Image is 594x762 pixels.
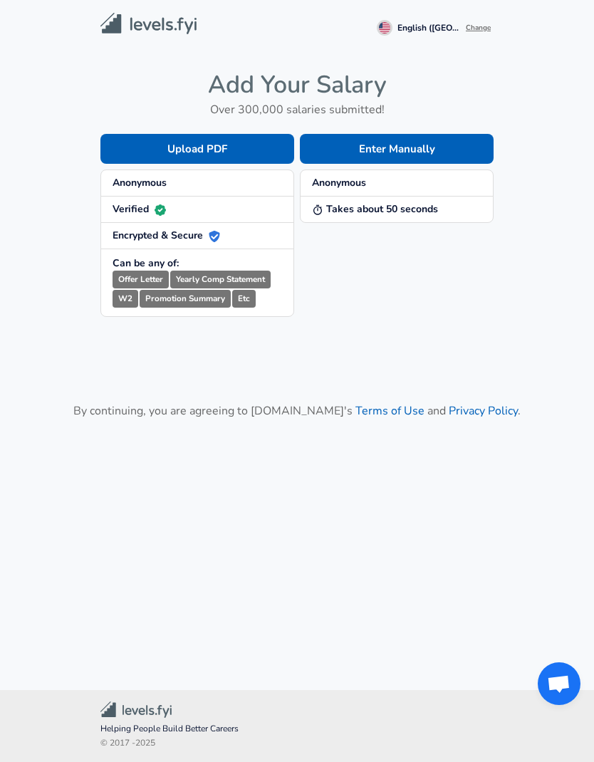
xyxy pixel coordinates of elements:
[100,70,494,100] h4: Add Your Salary
[100,13,197,35] img: Levels.fyi
[379,22,390,33] img: English (US)
[232,290,256,308] small: Etc
[312,176,366,189] strong: Anonymous
[113,229,220,242] strong: Encrypted & Secure
[100,701,172,718] img: Levels.fyi Community
[113,271,169,288] small: Offer Letter
[100,736,494,751] span: © 2017 - 2025
[300,134,494,164] button: Enter Manually
[113,176,167,189] strong: Anonymous
[100,100,494,120] h6: Over 300,000 salaries submitted!
[113,290,138,308] small: W2
[312,202,438,216] strong: Takes about 50 seconds
[140,290,231,308] small: Promotion Summary
[355,403,424,419] a: Terms of Use
[113,202,166,216] strong: Verified
[374,17,494,36] button: English (US)English ([GEOGRAPHIC_DATA])Change
[466,23,491,33] span: Change
[113,256,179,270] strong: Can be any of:
[449,403,518,419] a: Privacy Policy
[100,722,494,736] span: Helping People Build Better Careers
[170,271,271,288] small: Yearly Comp Statement
[100,134,294,164] button: Upload PDF
[538,662,580,705] div: Open chat
[397,22,466,33] span: English ([GEOGRAPHIC_DATA])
